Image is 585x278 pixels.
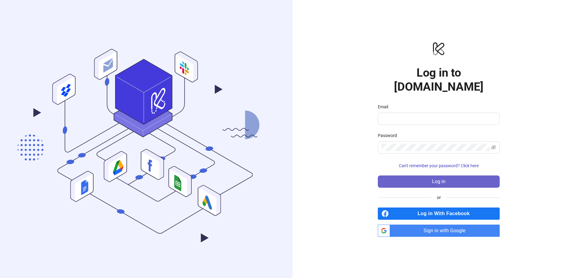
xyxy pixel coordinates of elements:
span: eye-invisible [491,145,496,150]
label: Email [378,103,392,110]
button: Log in [378,175,500,188]
a: Can't remember your password? Click here [378,163,500,168]
a: Log in With Facebook [378,208,500,220]
span: Can't remember your password? Click here [399,163,479,168]
a: Sign in with Google [378,225,500,237]
label: Password [378,132,401,139]
span: Sign in with Google [392,225,500,237]
button: Can't remember your password? Click here [378,161,500,171]
span: or [432,194,446,201]
span: Log in With Facebook [391,208,500,220]
h1: Log in to [DOMAIN_NAME] [378,66,500,94]
span: Log in [432,179,445,184]
input: Password [381,144,490,151]
input: Email [381,115,495,122]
